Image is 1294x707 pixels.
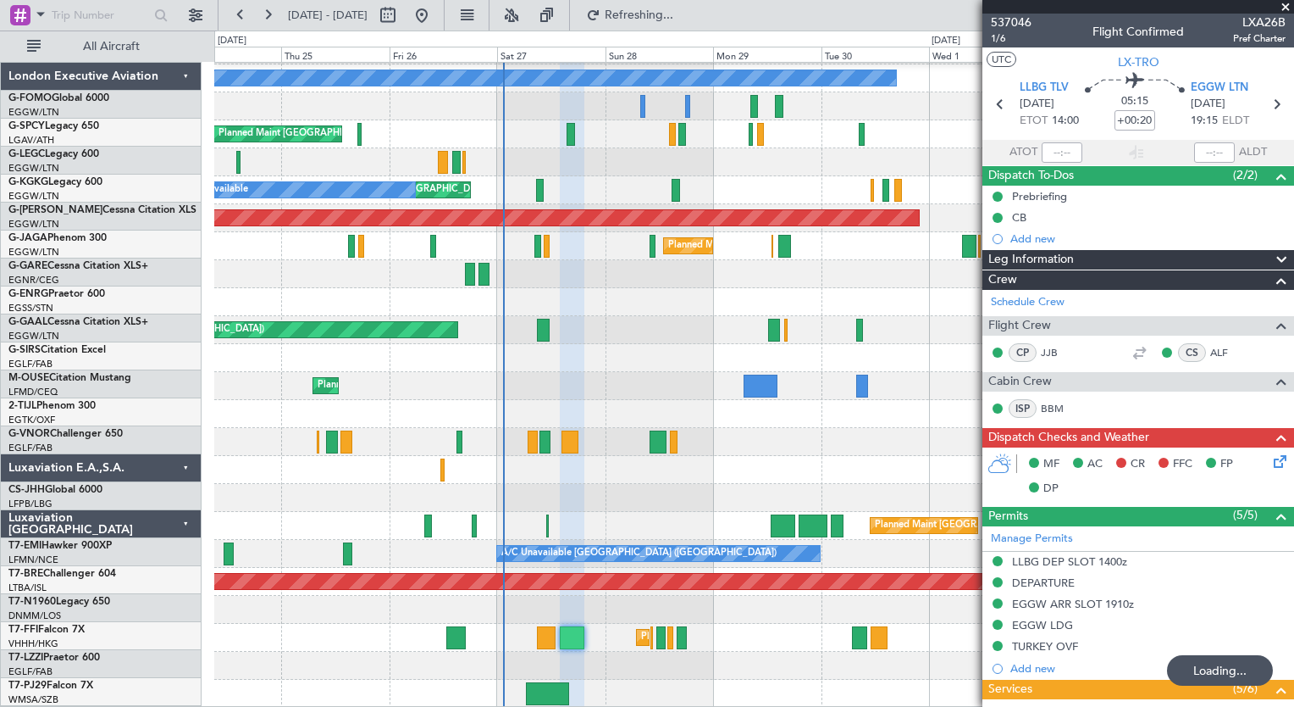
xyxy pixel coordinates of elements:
[8,429,50,439] span: G-VNOR
[8,485,45,495] span: CS-JHH
[1222,113,1249,130] span: ELDT
[1121,93,1148,110] span: 05:15
[8,134,54,147] a: LGAV/ATH
[8,274,59,287] a: EGNR/CEG
[8,177,102,187] a: G-KGKGLegacy 600
[1043,456,1059,473] span: MF
[8,317,148,327] a: G-GAALCessna Citation XLS+
[8,582,47,594] a: LTBA/ISL
[8,386,58,398] a: LFMD/CEQ
[1191,113,1218,130] span: 19:15
[988,680,1032,699] span: Services
[1020,96,1054,113] span: [DATE]
[641,625,908,650] div: Planned Maint [GEOGRAPHIC_DATA] ([GEOGRAPHIC_DATA])
[1020,113,1048,130] span: ETOT
[8,625,38,635] span: T7-FFI
[8,233,47,243] span: G-JAGA
[8,653,100,663] a: T7-LZZIPraetor 600
[8,289,48,299] span: G-ENRG
[1012,597,1134,611] div: EGGW ARR SLOT 1910z
[713,47,821,62] div: Mon 29
[1012,210,1026,225] div: CB
[821,47,929,62] div: Tue 30
[8,345,106,355] a: G-SIRSCitation Excel
[8,289,105,299] a: G-ENRGPraetor 600
[8,233,107,243] a: G-JAGAPhenom 300
[8,261,47,271] span: G-GARE
[1020,80,1069,97] span: LLBG TLV
[8,693,58,706] a: WMSA/SZB
[1012,618,1073,632] div: EGGW LDG
[8,597,56,607] span: T7-N1960
[8,149,99,159] a: G-LEGCLegacy 600
[1012,639,1078,654] div: TURKEY OVF
[8,205,196,215] a: G-[PERSON_NAME]Cessna Citation XLS
[988,507,1028,526] span: Permits
[8,610,61,622] a: DNMM/LOS
[604,9,675,21] span: Refreshing...
[8,162,59,175] a: EGGW/LTN
[8,302,53,315] a: EGSS/STN
[8,93,52,103] span: G-FOMO
[1012,576,1075,590] div: DEPARTURE
[1131,456,1145,473] span: CR
[1233,506,1258,524] span: (5/5)
[1092,23,1184,41] div: Flight Confirmed
[1012,189,1067,203] div: Prebriefing
[8,625,85,635] a: T7-FFIFalcon 7X
[8,261,148,271] a: G-GARECessna Citation XLS+
[8,569,43,579] span: T7-BRE
[1010,231,1286,246] div: Add new
[1178,343,1206,362] div: CS
[318,373,584,398] div: Planned Maint [GEOGRAPHIC_DATA] ([GEOGRAPHIC_DATA])
[8,218,59,231] a: EGGW/LTN
[1210,345,1248,360] a: ALF
[8,401,36,411] span: 2-TIJL
[281,47,389,62] div: Thu 25
[8,93,109,103] a: G-FOMOGlobal 6000
[8,121,99,131] a: G-SPCYLegacy 650
[8,414,55,426] a: EGTK/OXF
[1009,343,1037,362] div: CP
[8,106,59,119] a: EGGW/LTN
[1233,680,1258,698] span: (5/6)
[8,205,102,215] span: G-[PERSON_NAME]
[991,31,1031,46] span: 1/6
[8,665,53,678] a: EGLF/FAB
[52,3,149,28] input: Trip Number
[218,34,246,48] div: [DATE]
[8,653,43,663] span: T7-LZZI
[218,121,485,147] div: Planned Maint [GEOGRAPHIC_DATA] ([GEOGRAPHIC_DATA])
[8,498,53,510] a: LFPB/LBG
[1012,554,1127,569] div: LLBG DEP SLOT 1400z
[1041,401,1079,416] a: BBM
[1052,113,1079,130] span: 14:00
[8,485,102,495] a: CS-JHHGlobal 6000
[1220,456,1233,473] span: FP
[668,233,935,259] div: Planned Maint [GEOGRAPHIC_DATA] ([GEOGRAPHIC_DATA])
[8,681,47,691] span: T7-PJ29
[8,121,45,131] span: G-SPCY
[8,317,47,327] span: G-GAAL
[988,166,1074,186] span: Dispatch To-Dos
[8,177,48,187] span: G-KGKG
[1233,14,1286,31] span: LXA26B
[988,316,1051,336] span: Flight Crew
[1233,166,1258,184] span: (2/2)
[991,14,1031,31] span: 537046
[1041,345,1079,360] a: JJB
[8,330,59,342] a: EGGW/LTN
[8,190,59,203] a: EGGW/LTN
[8,246,59,259] a: EGGW/LTN
[988,250,1074,270] span: Leg Information
[988,372,1052,392] span: Cabin Crew
[1009,399,1037,418] div: ISP
[1239,144,1267,161] span: ALDT
[932,34,960,48] div: [DATE]
[44,41,179,53] span: All Aircraft
[501,541,777,566] div: A/C Unavailable [GEOGRAPHIC_DATA] ([GEOGRAPHIC_DATA])
[8,373,131,383] a: M-OUSECitation Mustang
[1173,456,1192,473] span: FFC
[8,597,110,607] a: T7-N1960Legacy 650
[1087,456,1103,473] span: AC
